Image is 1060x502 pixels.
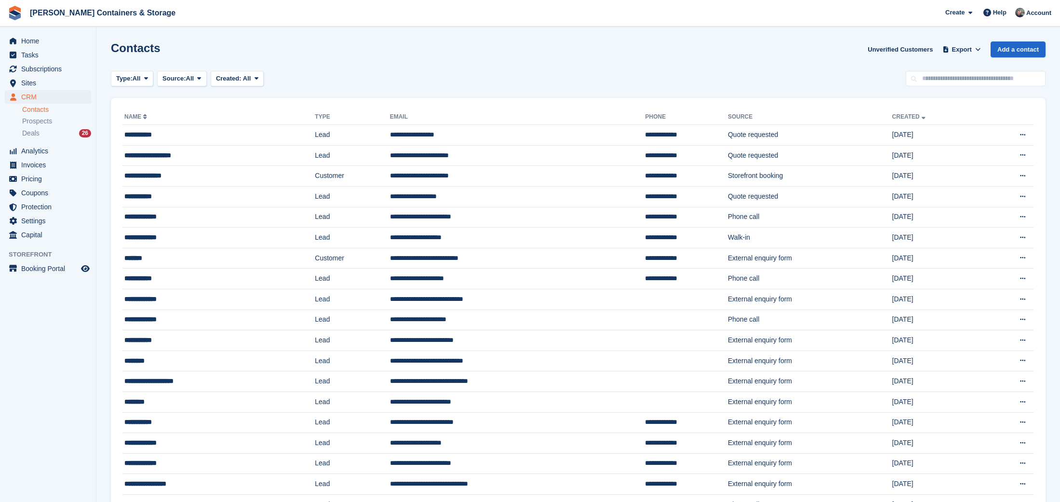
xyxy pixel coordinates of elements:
td: External enquiry form [728,248,892,269]
td: External enquiry form [728,371,892,392]
td: [DATE] [892,433,982,454]
img: stora-icon-8386f47178a22dfd0bd8f6a31ec36ba5ce8667c1dd55bd0f319d3a0aa187defe.svg [8,6,22,20]
h1: Contacts [111,41,161,54]
a: menu [5,214,91,228]
span: Source: [162,74,186,83]
td: Phone call [728,310,892,330]
span: Invoices [21,158,79,172]
td: [DATE] [892,228,982,248]
td: Lead [315,228,389,248]
a: menu [5,228,91,242]
button: Type: All [111,71,153,87]
img: Adam Greenhalgh [1015,8,1025,17]
td: Lead [315,433,389,454]
td: [DATE] [892,474,982,495]
td: Storefront booking [728,166,892,187]
button: Export [940,41,983,57]
td: Lead [315,453,389,474]
td: Lead [315,474,389,495]
span: Prospects [22,117,52,126]
td: External enquiry form [728,289,892,310]
a: menu [5,186,91,200]
td: Customer [315,166,389,187]
td: [DATE] [892,145,982,166]
td: [DATE] [892,289,982,310]
td: Lead [315,392,389,412]
span: Tasks [21,48,79,62]
span: Analytics [21,144,79,158]
td: Lead [315,330,389,351]
td: [DATE] [892,186,982,207]
a: menu [5,90,91,104]
a: Contacts [22,105,91,114]
span: Deals [22,129,40,138]
td: External enquiry form [728,453,892,474]
td: [DATE] [892,371,982,392]
span: Home [21,34,79,48]
span: Coupons [21,186,79,200]
button: Created: All [211,71,264,87]
div: 26 [79,129,91,137]
td: External enquiry form [728,330,892,351]
td: [DATE] [892,392,982,412]
a: menu [5,144,91,158]
span: Storefront [9,250,96,259]
a: menu [5,262,91,275]
td: Lead [315,310,389,330]
td: External enquiry form [728,351,892,371]
span: All [243,75,251,82]
td: [DATE] [892,248,982,269]
a: Name [124,113,149,120]
span: Booking Portal [21,262,79,275]
td: External enquiry form [728,392,892,412]
th: Phone [645,109,727,125]
td: Lead [315,125,389,146]
a: Preview store [80,263,91,274]
td: Lead [315,351,389,371]
td: External enquiry form [728,474,892,495]
span: Capital [21,228,79,242]
a: menu [5,48,91,62]
a: Prospects [22,116,91,126]
td: Walk-in [728,228,892,248]
td: Quote requested [728,125,892,146]
td: [DATE] [892,269,982,289]
td: Lead [315,269,389,289]
td: Lead [315,412,389,433]
span: All [133,74,141,83]
td: Lead [315,145,389,166]
span: Pricing [21,172,79,186]
td: Phone call [728,207,892,228]
td: [DATE] [892,351,982,371]
span: Sites [21,76,79,90]
td: Lead [315,207,389,228]
span: Create [945,8,965,17]
span: CRM [21,90,79,104]
td: Quote requested [728,145,892,166]
span: Type: [116,74,133,83]
td: [DATE] [892,166,982,187]
a: Created [892,113,927,120]
a: [PERSON_NAME] Containers & Storage [26,5,179,21]
a: Deals 26 [22,128,91,138]
span: Export [952,45,972,54]
td: Lead [315,289,389,310]
td: [DATE] [892,125,982,146]
a: menu [5,62,91,76]
button: Source: All [157,71,207,87]
a: Unverified Customers [864,41,937,57]
span: Settings [21,214,79,228]
th: Email [390,109,645,125]
th: Type [315,109,389,125]
a: menu [5,200,91,214]
td: [DATE] [892,330,982,351]
td: [DATE] [892,310,982,330]
td: [DATE] [892,453,982,474]
span: Subscriptions [21,62,79,76]
td: [DATE] [892,412,982,433]
a: menu [5,34,91,48]
span: Protection [21,200,79,214]
span: All [186,74,194,83]
td: External enquiry form [728,412,892,433]
a: menu [5,172,91,186]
